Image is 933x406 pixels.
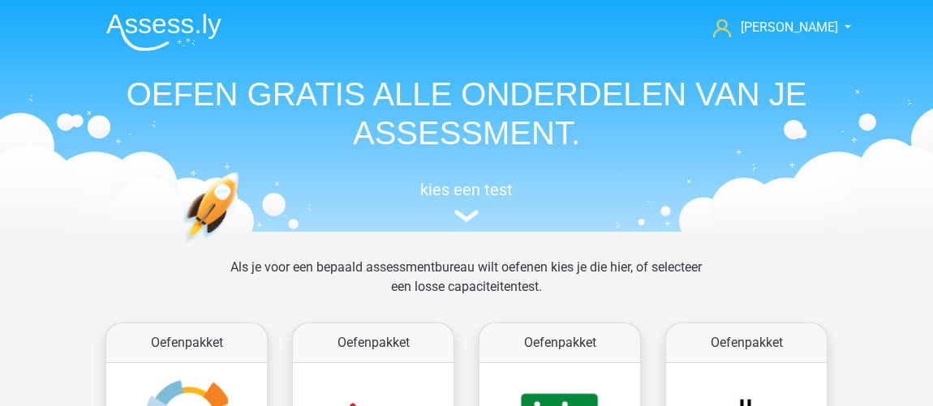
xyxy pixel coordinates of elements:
[741,19,838,35] span: [PERSON_NAME]
[454,210,479,222] img: assessment
[93,75,840,152] h1: OEFEN GRATIS ALLE ONDERDELEN VAN JE ASSESSMENT.
[217,258,715,316] div: Als je voor een bepaald assessmentbureau wilt oefenen kies je die hier, of selecteer een losse ca...
[106,13,221,51] img: Assessly
[93,180,840,199] h5: kies een test
[93,180,840,223] a: kies een test
[707,18,840,37] a: [PERSON_NAME]
[183,172,302,318] img: oefenen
